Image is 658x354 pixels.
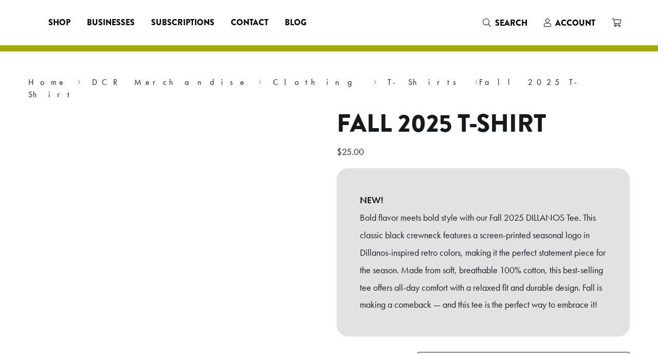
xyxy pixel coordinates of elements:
span: Shop [48,16,70,29]
h1: Fall 2025 T-Shirt [337,109,630,139]
a: Account [536,14,604,31]
a: Shop [40,14,79,31]
a: Search [474,14,536,31]
a: Contact [223,14,277,31]
span: Subscriptions [151,16,214,29]
span: $ [337,146,342,157]
a: Subscriptions [143,14,223,31]
nav: Breadcrumb [28,76,630,101]
a: Home [28,77,66,87]
span: › [474,73,478,88]
a: Blog [277,14,315,31]
span: Account [555,17,595,29]
a: Clothing [273,77,362,87]
span: Businesses [87,16,135,29]
span: Search [495,17,527,29]
p: Bold flavor meets bold style with our Fall 2025 DILLANOS Tee. This classic black crewneck feature... [360,209,607,313]
b: NEW! [360,191,607,209]
span: › [258,73,262,88]
a: Businesses [79,14,143,31]
span: › [77,73,81,88]
a: T-Shirts [388,77,463,87]
span: Contact [231,16,268,29]
span: Blog [285,16,306,29]
bdi: 25.00 [337,146,367,157]
span: › [373,73,377,88]
a: DCR Merchandise [92,77,247,87]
